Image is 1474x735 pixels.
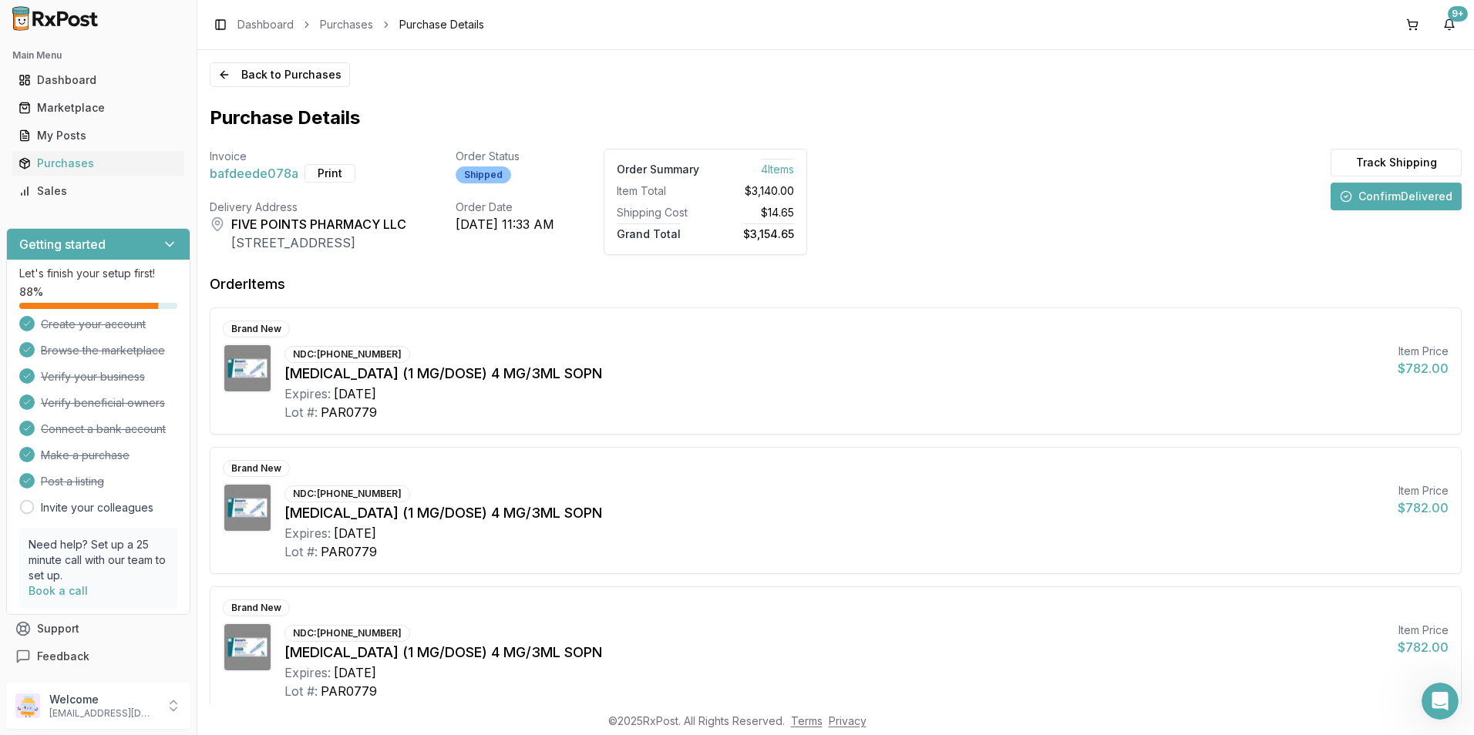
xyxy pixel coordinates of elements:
[305,164,355,183] button: Print
[231,215,406,233] div: FIVE POINTS PHARMACY LLC
[49,692,156,707] p: Welcome
[224,624,271,670] img: Ozempic (1 MG/DOSE) 4 MG/3ML SOPN
[210,274,285,295] div: Order Items
[1398,483,1449,498] div: Item Price
[456,149,554,164] div: Order Status
[41,448,130,463] span: Make a purchase
[456,215,554,233] div: [DATE] 11:33 AM
[223,599,290,616] div: Brand New
[6,123,190,148] button: My Posts
[743,223,794,240] span: $3,154.65
[6,643,190,670] button: Feedback
[29,584,88,597] a: Book a call
[6,615,190,643] button: Support
[210,106,360,130] h1: Purchase Details
[29,537,168,583] p: Need help? Set up a 25 minute call with our team to set up.
[284,682,318,700] div: Lot #:
[224,345,271,391] img: Ozempic (1 MG/DOSE) 4 MG/3ML SOPN
[284,485,410,502] div: NDC: [PHONE_NUMBER]
[284,502,1385,524] div: [MEDICAL_DATA] (1 MG/DOSE) 4 MG/3ML SOPN
[1398,623,1449,638] div: Item Price
[6,179,190,203] button: Sales
[284,363,1385,384] div: [MEDICAL_DATA] (1 MG/DOSE) 4 MG/3ML SOPN
[617,205,699,220] div: Shipping Cost
[617,162,699,177] div: Order Summary
[334,524,376,542] div: [DATE]
[19,284,43,300] span: 88 %
[334,663,376,682] div: [DATE]
[223,321,290,337] div: Brand New
[12,177,184,205] a: Sales
[284,346,410,363] div: NDC: [PHONE_NUMBER]
[1398,498,1449,517] div: $782.00
[456,166,511,183] div: Shipped
[210,164,298,183] span: bafdeede078a
[19,183,178,199] div: Sales
[37,649,89,664] span: Feedback
[19,100,178,116] div: Marketplace
[1331,149,1462,176] button: Track Shipping
[41,395,165,411] span: Verify beneficial owners
[321,403,377,421] div: PAR0779
[284,524,331,542] div: Expires:
[617,223,681,240] span: Grand Total
[41,317,146,332] span: Create your account
[284,642,1385,663] div: [MEDICAL_DATA] (1 MG/DOSE) 4 MG/3ML SOPN
[284,403,318,421] div: Lot #:
[19,266,177,281] p: Let's finish your setup first!
[41,421,166,437] span: Connect a bank account
[41,500,153,515] a: Invite your colleagues
[284,625,410,642] div: NDC: [PHONE_NUMBER]
[224,485,271,531] img: Ozempic (1 MG/DOSE) 4 MG/3ML SOPN
[6,96,190,120] button: Marketplace
[210,200,406,215] div: Delivery Address
[712,205,794,220] div: $14.65
[6,151,190,176] button: Purchases
[334,384,376,403] div: [DATE]
[284,663,331,682] div: Expires:
[617,183,699,199] div: Item Total
[15,693,40,718] img: User avatar
[321,542,377,561] div: PAR0779
[1398,359,1449,378] div: $782.00
[41,343,165,358] span: Browse the marketplace
[210,62,350,87] button: Back to Purchases
[12,49,184,62] h2: Main Menu
[1331,183,1462,210] button: ConfirmDelivered
[41,369,145,384] span: Verify your business
[6,68,190,92] button: Dashboard
[791,714,823,727] a: Terms
[761,159,794,176] span: 4 Item s
[19,72,178,88] div: Dashboard
[237,17,294,32] a: Dashboard
[19,128,178,143] div: My Posts
[829,714,867,727] a: Privacy
[231,233,406,252] div: [STREET_ADDRESS]
[456,200,554,215] div: Order Date
[223,460,290,477] div: Brand New
[210,149,406,164] div: Invoice
[6,6,105,31] img: RxPost Logo
[320,17,373,32] a: Purchases
[284,542,318,561] div: Lot #:
[41,474,104,489] span: Post a listing
[12,94,184,122] a: Marketplace
[12,122,184,149] a: My Posts
[745,183,794,199] span: $3,140.00
[12,149,184,177] a: Purchases
[1437,12,1462,37] button: 9+
[1398,344,1449,359] div: Item Price
[19,156,178,171] div: Purchases
[12,66,184,94] a: Dashboard
[49,707,156,720] p: [EMAIL_ADDRESS][DOMAIN_NAME]
[284,384,331,403] div: Expires:
[237,17,484,32] nav: breadcrumb
[1422,683,1459,720] iframe: Intercom live chat
[19,235,106,253] h3: Getting started
[399,17,484,32] span: Purchase Details
[1448,6,1468,22] div: 9+
[1398,638,1449,656] div: $782.00
[321,682,377,700] div: PAR0779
